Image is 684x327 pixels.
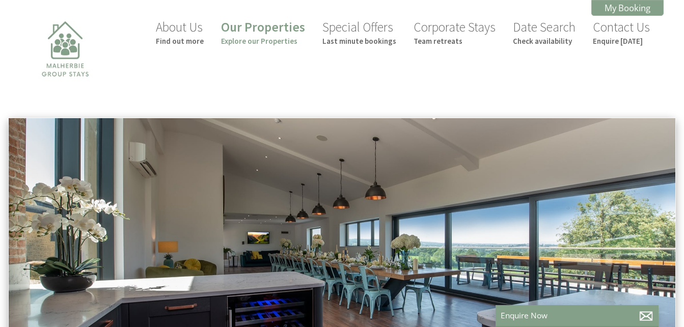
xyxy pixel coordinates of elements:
[414,36,496,46] small: Team retreats
[156,19,204,46] a: About UsFind out more
[501,310,653,321] p: Enquire Now
[513,19,576,46] a: Date SearchCheck availability
[14,15,116,117] img: Malherbie Group Stays
[221,19,305,46] a: Our PropertiesExplore our Properties
[593,19,650,46] a: Contact UsEnquire [DATE]
[593,36,650,46] small: Enquire [DATE]
[513,36,576,46] small: Check availability
[221,36,305,46] small: Explore our Properties
[322,36,396,46] small: Last minute bookings
[322,19,396,46] a: Special OffersLast minute bookings
[414,19,496,46] a: Corporate StaysTeam retreats
[156,36,204,46] small: Find out more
